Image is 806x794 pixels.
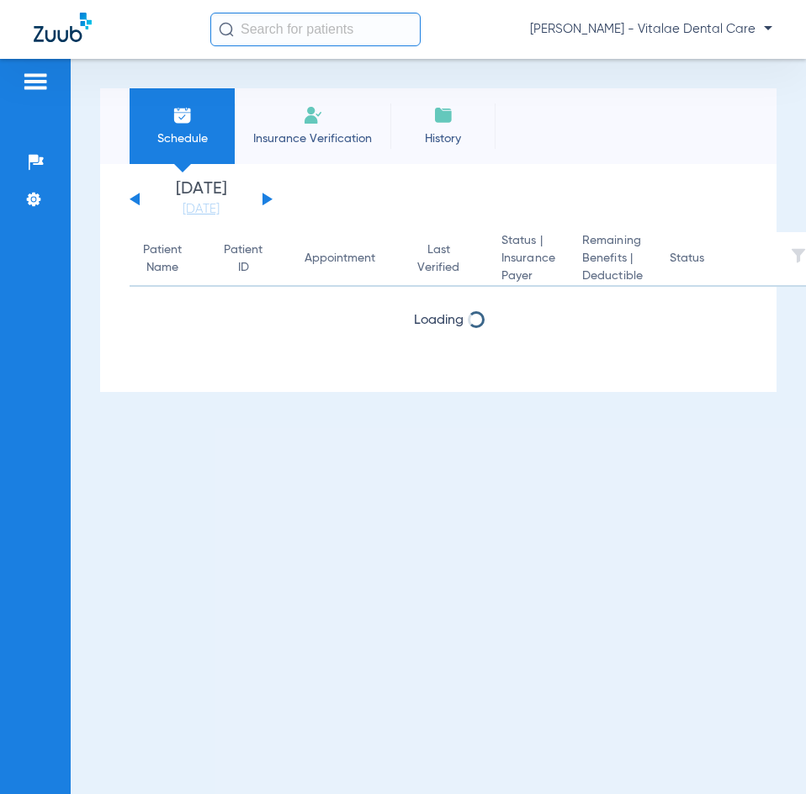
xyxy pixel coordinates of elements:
div: Patient ID [224,241,278,277]
th: Status [656,232,770,287]
span: Insurance Payer [501,250,555,285]
div: Patient Name [143,241,197,277]
img: History [433,105,453,125]
span: Loading [414,314,464,327]
img: Manual Insurance Verification [303,105,323,125]
div: Appointment [305,250,375,267]
span: Insurance Verification [247,130,378,147]
span: Schedule [142,130,222,147]
th: Remaining Benefits | [569,232,656,287]
img: hamburger-icon [22,71,49,92]
a: [DATE] [151,201,252,218]
div: Patient ID [224,241,262,277]
th: Status | [488,232,569,287]
span: Deductible [582,267,643,285]
div: Appointment [305,250,390,267]
img: Search Icon [219,22,234,37]
div: Patient Name [143,241,182,277]
div: Last Verified [417,241,475,277]
span: [PERSON_NAME] - Vitalae Dental Care [530,21,772,38]
span: History [403,130,483,147]
li: [DATE] [151,181,252,218]
img: Zuub Logo [34,13,92,42]
input: Search for patients [210,13,421,46]
img: Schedule [172,105,193,125]
div: Last Verified [417,241,459,277]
